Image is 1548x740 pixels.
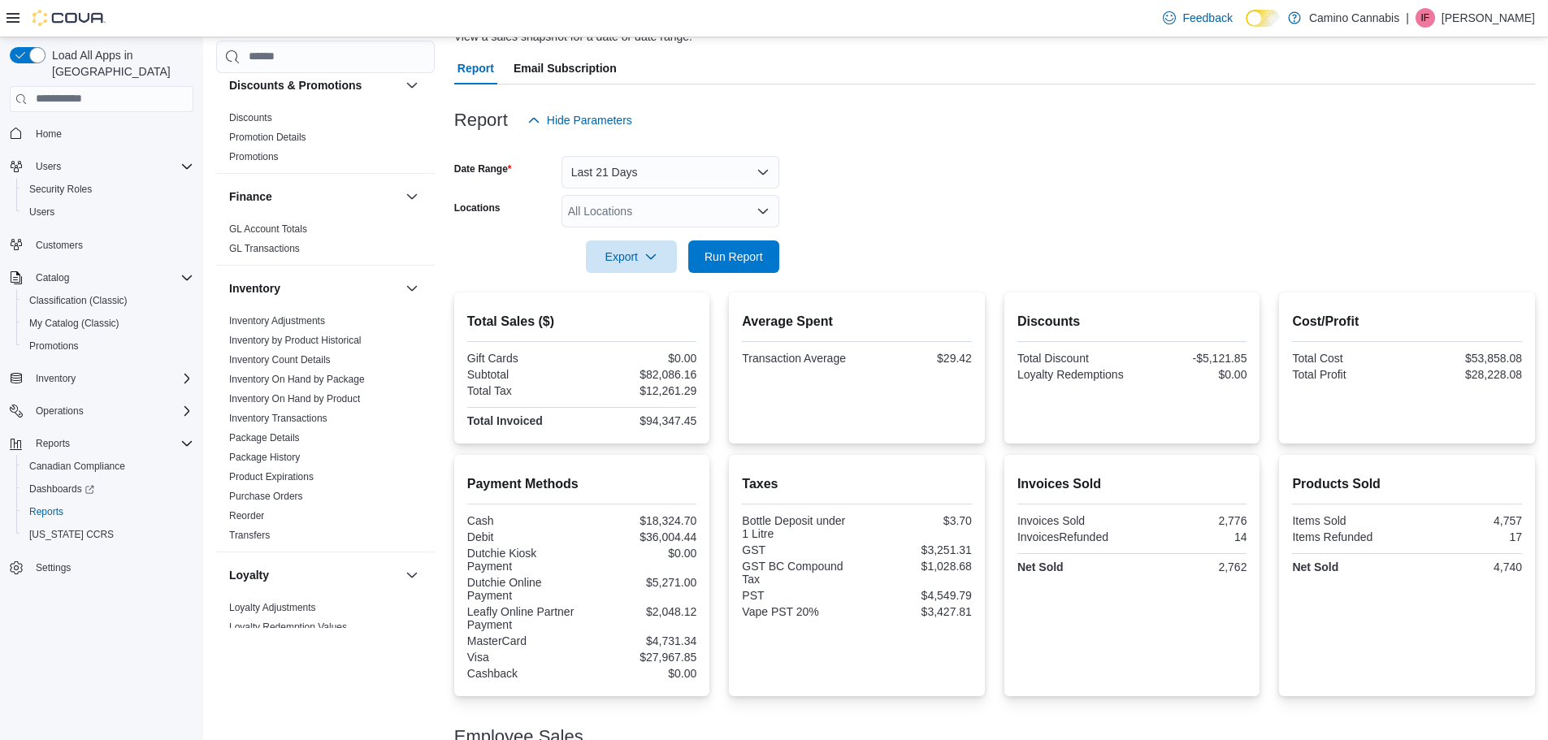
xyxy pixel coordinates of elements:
p: [PERSON_NAME] [1442,8,1535,28]
a: Classification (Classic) [23,291,134,310]
span: Purchase Orders [229,490,303,503]
div: $3,251.31 [861,543,972,556]
span: Settings [29,557,193,578]
a: Purchase Orders [229,491,303,502]
button: Settings [3,556,200,579]
span: Dashboards [23,479,193,499]
span: Security Roles [23,180,193,199]
span: Operations [36,405,84,418]
p: Camino Cannabis [1309,8,1399,28]
span: Classification (Classic) [29,294,128,307]
span: Feedback [1182,10,1232,26]
div: $0.00 [585,547,696,560]
div: Finance [216,219,435,265]
h2: Products Sold [1292,474,1522,494]
span: Users [29,157,193,176]
div: Total Discount [1017,352,1129,365]
span: Package History [229,451,300,464]
h3: Finance [229,188,272,205]
div: Bottle Deposit under 1 Litre [742,514,853,540]
button: My Catalog (Classic) [16,312,200,335]
span: Classification (Classic) [23,291,193,310]
span: My Catalog (Classic) [23,314,193,333]
a: Product Expirations [229,471,314,483]
span: Catalog [36,271,69,284]
span: GL Transactions [229,242,300,255]
p: | [1406,8,1409,28]
div: InvoicesRefunded [1017,530,1129,543]
button: Customers [3,233,200,257]
span: Inventory On Hand by Package [229,373,365,386]
h3: Inventory [229,280,280,296]
button: Last 21 Days [562,156,779,188]
div: Discounts & Promotions [216,108,435,173]
a: Inventory by Product Historical [229,335,362,346]
a: Transfers [229,530,270,541]
div: Cashback [467,667,579,680]
div: $53,858.08 [1411,352,1522,365]
a: Reports [23,502,70,521]
button: Catalog [3,266,200,289]
div: $4,731.34 [585,634,696,647]
span: [US_STATE] CCRS [29,528,114,541]
button: Inventory [3,367,200,390]
button: Hide Parameters [521,104,639,136]
div: Vape PST 20% [742,605,853,618]
div: 14 [1135,530,1247,543]
button: Finance [229,188,399,205]
div: $5,271.00 [585,576,696,589]
a: Security Roles [23,180,98,199]
a: Promotions [229,151,279,162]
button: Inventory [402,279,422,298]
div: -$5,121.85 [1135,352,1247,365]
span: Catalog [29,268,193,288]
div: Dutchie Kiosk Payment [467,547,579,573]
button: Catalog [29,268,76,288]
a: Promotions [23,336,85,356]
button: Discounts & Promotions [402,76,422,95]
div: $1,028.68 [861,560,972,573]
span: Users [36,160,61,173]
span: Inventory by Product Historical [229,334,362,347]
button: Discounts & Promotions [229,77,399,93]
span: Run Report [705,249,763,265]
a: Inventory On Hand by Product [229,393,360,405]
span: Reports [29,505,63,518]
label: Date Range [454,162,512,175]
a: Inventory On Hand by Package [229,374,365,385]
button: Run Report [688,240,779,273]
div: GST [742,543,853,556]
button: Loyalty [229,567,399,583]
div: $0.00 [1135,368,1247,381]
a: Feedback [1156,2,1238,34]
span: Discounts [229,111,272,124]
span: Inventory Count Details [229,353,331,366]
div: Loyalty [216,598,435,643]
button: Classification (Classic) [16,289,200,312]
span: Promotions [23,336,193,356]
span: Users [29,206,54,219]
div: Subtotal [467,368,579,381]
span: Customers [36,239,83,252]
div: $36,004.44 [585,530,696,543]
strong: Total Invoiced [467,414,543,427]
button: Security Roles [16,178,200,201]
div: Inventory [216,311,435,552]
span: Transfers [229,529,270,542]
span: Inventory Adjustments [229,314,325,327]
div: 4,757 [1411,514,1522,527]
span: Canadian Compliance [23,457,193,476]
div: 4,740 [1411,560,1522,573]
div: Debit [467,530,579,543]
div: 2,776 [1135,514,1247,527]
h3: Discounts & Promotions [229,77,362,93]
h3: Loyalty [229,567,269,583]
button: Finance [402,187,422,206]
div: $94,347.45 [585,414,696,427]
span: Inventory On Hand by Product [229,392,360,405]
a: Inventory Transactions [229,413,327,424]
button: Loyalty [402,565,422,585]
span: Promotions [229,150,279,163]
span: My Catalog (Classic) [29,317,119,330]
a: Home [29,124,68,144]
